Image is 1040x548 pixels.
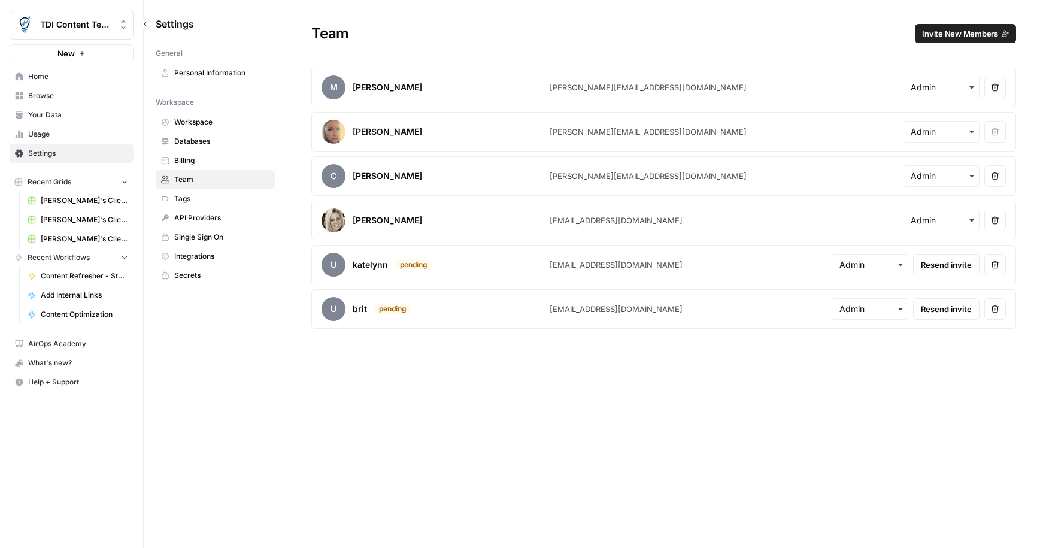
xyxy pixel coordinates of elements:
[28,129,128,140] span: Usage
[287,24,1040,43] div: Team
[353,126,422,138] div: [PERSON_NAME]
[41,195,128,206] span: [PERSON_NAME]'s Clients - New Content
[22,191,134,210] a: [PERSON_NAME]'s Clients - New Content
[156,228,275,247] a: Single Sign On
[28,110,128,120] span: Your Data
[28,338,128,349] span: AirOps Academy
[322,75,345,99] span: M
[174,193,269,204] span: Tags
[57,47,75,59] span: New
[374,304,411,314] div: pending
[911,81,972,93] input: Admin
[156,97,194,108] span: Workspace
[10,86,134,105] a: Browse
[156,132,275,151] a: Databases
[10,10,134,40] button: Workspace: TDI Content Team
[156,247,275,266] a: Integrations
[156,113,275,132] a: Workspace
[550,126,747,138] div: [PERSON_NAME][EMAIL_ADDRESS][DOMAIN_NAME]
[10,353,134,373] button: What's new?
[41,234,128,244] span: [PERSON_NAME]'s Clients - Optimizing Content
[353,259,388,271] div: katelynn
[353,81,422,93] div: [PERSON_NAME]
[10,125,134,144] a: Usage
[353,170,422,182] div: [PERSON_NAME]
[22,267,134,286] a: Content Refresher - Stolen
[550,81,747,93] div: [PERSON_NAME][EMAIL_ADDRESS][DOMAIN_NAME]
[40,19,113,31] span: TDI Content Team
[174,155,269,166] span: Billing
[921,259,972,271] span: Resend invite
[10,173,134,191] button: Recent Grids
[22,305,134,324] a: Content Optimization
[156,63,275,83] a: Personal Information
[10,144,134,163] a: Settings
[10,249,134,267] button: Recent Workflows
[322,253,345,277] span: u
[156,48,183,59] span: General
[395,259,432,270] div: pending
[10,334,134,353] a: AirOps Academy
[353,303,367,315] div: brit
[14,14,35,35] img: TDI Content Team Logo
[921,303,972,315] span: Resend invite
[156,151,275,170] a: Billing
[322,208,345,232] img: avatar
[22,210,134,229] a: [PERSON_NAME]'s Clients - New Content
[28,71,128,82] span: Home
[10,373,134,392] button: Help + Support
[174,136,269,147] span: Databases
[915,24,1016,43] button: Invite New Members
[41,214,128,225] span: [PERSON_NAME]'s Clients - New Content
[28,90,128,101] span: Browse
[839,303,900,315] input: Admin
[174,270,269,281] span: Secrets
[913,298,980,320] button: Resend invite
[174,213,269,223] span: API Providers
[550,170,747,182] div: [PERSON_NAME][EMAIL_ADDRESS][DOMAIN_NAME]
[156,170,275,189] a: Team
[911,214,972,226] input: Admin
[10,67,134,86] a: Home
[911,170,972,182] input: Admin
[322,120,345,144] img: avatar
[839,259,900,271] input: Admin
[174,232,269,243] span: Single Sign On
[174,251,269,262] span: Integrations
[353,214,422,226] div: [PERSON_NAME]
[156,208,275,228] a: API Providers
[41,290,128,301] span: Add Internal Links
[322,164,345,188] span: C
[174,68,269,78] span: Personal Information
[156,189,275,208] a: Tags
[28,252,90,263] span: Recent Workflows
[156,266,275,285] a: Secrets
[174,117,269,128] span: Workspace
[41,271,128,281] span: Content Refresher - Stolen
[41,309,128,320] span: Content Optimization
[550,303,683,315] div: [EMAIL_ADDRESS][DOMAIN_NAME]
[174,174,269,185] span: Team
[922,28,998,40] span: Invite New Members
[22,286,134,305] a: Add Internal Links
[28,148,128,159] span: Settings
[156,17,194,31] span: Settings
[913,254,980,275] button: Resend invite
[550,214,683,226] div: [EMAIL_ADDRESS][DOMAIN_NAME]
[10,354,133,372] div: What's new?
[10,105,134,125] a: Your Data
[28,177,71,187] span: Recent Grids
[22,229,134,249] a: [PERSON_NAME]'s Clients - Optimizing Content
[911,126,972,138] input: Admin
[10,44,134,62] button: New
[550,259,683,271] div: [EMAIL_ADDRESS][DOMAIN_NAME]
[322,297,345,321] span: u
[28,377,128,387] span: Help + Support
